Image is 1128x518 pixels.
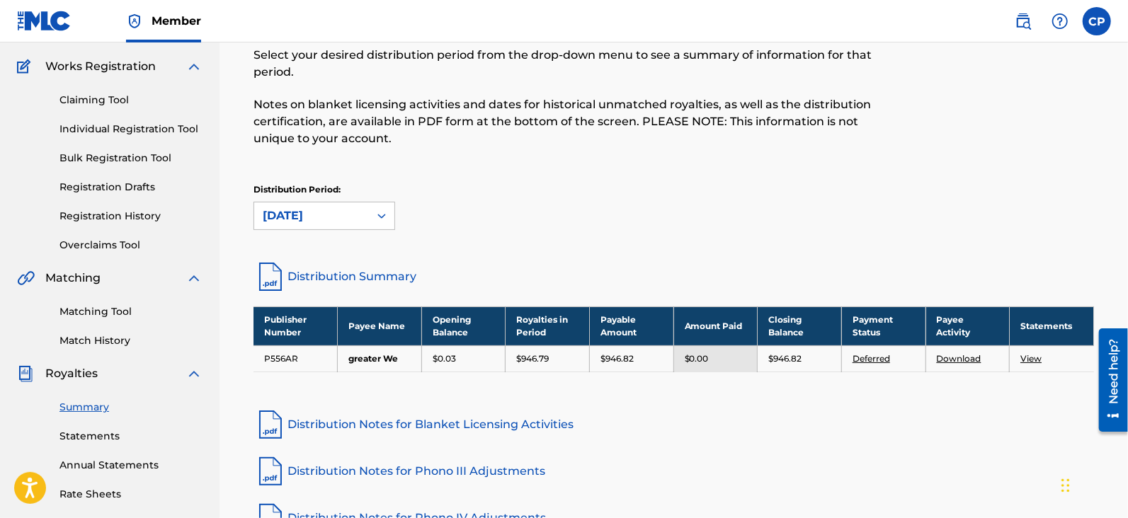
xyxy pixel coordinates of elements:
[59,458,203,473] a: Annual Statements
[1015,13,1032,30] img: search
[590,306,674,345] th: Payable Amount
[59,122,203,137] a: Individual Registration Tool
[45,270,101,287] span: Matching
[253,306,338,345] th: Publisher Number
[17,58,35,75] img: Works Registration
[1052,13,1069,30] img: help
[600,352,634,365] p: $946.82
[17,270,35,287] img: Matching
[253,408,287,442] img: pdf
[506,306,590,345] th: Royalties in Period
[1010,306,1094,345] th: Statements
[768,352,802,365] p: $946.82
[1088,323,1128,437] iframe: Resource Center
[1057,450,1128,518] iframe: Chat Widget
[421,306,506,345] th: Opening Balance
[1083,7,1111,35] div: User Menu
[1046,7,1074,35] div: Help
[59,304,203,319] a: Matching Tool
[59,400,203,415] a: Summary
[59,151,203,166] a: Bulk Registration Tool
[253,96,901,147] p: Notes on blanket licensing activities and dates for historical unmatched royalties, as well as th...
[253,454,287,488] img: pdf
[253,47,901,81] p: Select your desired distribution period from the drop-down menu to see a summary of information f...
[338,306,422,345] th: Payee Name
[45,58,156,75] span: Works Registration
[673,306,758,345] th: Amount Paid
[59,209,203,224] a: Registration History
[59,180,203,195] a: Registration Drafts
[17,11,72,31] img: MLC Logo
[253,183,395,196] p: Distribution Period:
[253,345,338,372] td: P556AR
[59,238,203,253] a: Overclaims Tool
[1061,464,1070,507] div: Drag
[685,352,709,365] p: $0.00
[186,365,203,382] img: expand
[433,352,456,365] p: $0.03
[126,13,143,30] img: Top Rightsholder
[253,260,287,294] img: distribution-summary-pdf
[758,306,842,345] th: Closing Balance
[59,429,203,444] a: Statements
[253,408,1094,442] a: Distribution Notes for Blanket Licensing Activities
[45,365,98,382] span: Royalties
[152,13,201,29] span: Member
[17,365,34,382] img: Royalties
[937,353,981,364] a: Download
[59,487,203,502] a: Rate Sheets
[186,58,203,75] img: expand
[516,352,549,365] p: $946.79
[186,270,203,287] img: expand
[253,454,1094,488] a: Distribution Notes for Phono III Adjustments
[841,306,925,345] th: Payment Status
[338,345,422,372] td: greater We
[853,353,890,364] a: Deferred
[1009,7,1037,35] a: Public Search
[59,93,203,108] a: Claiming Tool
[263,207,360,224] div: [DATE]
[59,333,203,348] a: Match History
[253,260,1094,294] a: Distribution Summary
[1020,353,1042,364] a: View
[925,306,1010,345] th: Payee Activity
